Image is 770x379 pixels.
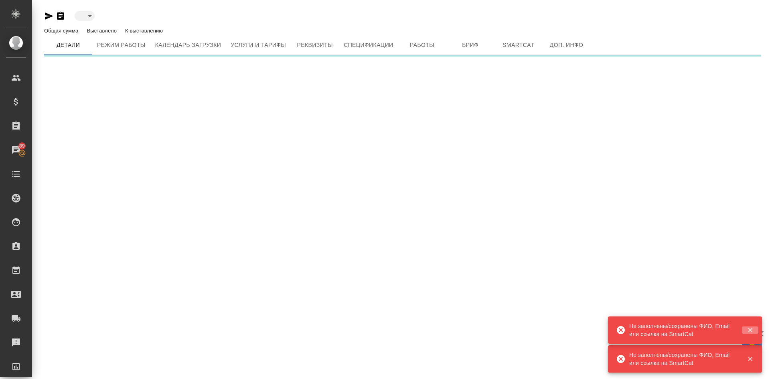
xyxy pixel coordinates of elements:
[155,40,221,50] span: Календарь загрузки
[231,40,286,50] span: Услуги и тарифы
[499,40,538,50] span: Smartcat
[44,11,54,21] button: Скопировать ссылку для ЯМессенджера
[2,140,30,160] a: 89
[97,40,146,50] span: Режим работы
[403,40,442,50] span: Работы
[742,355,758,363] button: Закрыть
[14,142,30,150] span: 89
[125,28,165,34] p: К выставлению
[629,322,735,338] div: Не заполнены/сохранены ФИО, Email или ссылка на SmartCat
[451,40,490,50] span: Бриф
[344,40,393,50] span: Спецификации
[742,326,758,334] button: Закрыть
[87,28,119,34] p: Выставлено
[629,351,735,367] div: Не заполнены/сохранены ФИО, Email или ссылка на SmartCat
[547,40,586,50] span: Доп. инфо
[44,28,80,34] p: Общая сумма
[296,40,334,50] span: Реквизиты
[49,40,87,50] span: Детали
[75,11,95,21] div: ​
[56,11,65,21] button: Скопировать ссылку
